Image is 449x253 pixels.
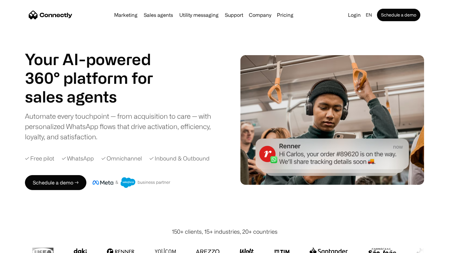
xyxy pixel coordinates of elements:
div: ✓ WhatsApp [62,154,94,163]
div: carousel [25,87,168,106]
div: en [366,11,372,19]
div: 150+ clients, 15+ industries, 20+ countries [172,227,278,236]
h1: Your AI-powered 360° platform for [25,50,168,87]
h1: sales agents [25,87,168,106]
div: 1 of 4 [25,87,168,106]
a: Pricing [274,12,296,17]
a: Schedule a demo [377,9,420,21]
a: Login [345,11,363,19]
div: Automate every touchpoint — from acquisition to care — with personalized WhatsApp flows that driv... [25,111,221,142]
div: ✓ Omnichannel [101,154,142,163]
div: en [363,11,376,19]
img: Meta and Salesforce business partner badge. [93,177,171,188]
a: Support [222,12,246,17]
a: Marketing [112,12,140,17]
a: Utility messaging [177,12,221,17]
div: Company [249,11,271,19]
a: Schedule a demo → [25,175,86,190]
aside: Language selected: English [6,241,37,251]
a: home [29,10,72,20]
div: Company [247,11,273,19]
a: Sales agents [141,12,176,17]
ul: Language list [12,242,37,251]
div: ✓ Free pilot [25,154,54,163]
div: ✓ Inbound & Outbound [149,154,210,163]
